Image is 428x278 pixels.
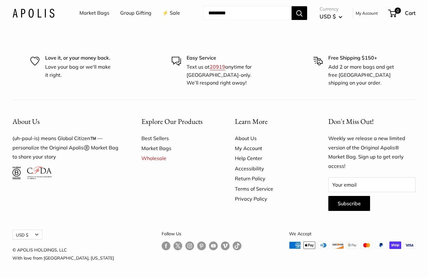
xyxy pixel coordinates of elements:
img: Council of Fashion Designers of America Member [27,167,52,179]
a: Return Policy [235,173,307,183]
a: My Account [356,9,378,17]
button: Explore Our Products [141,115,213,128]
a: About Us [235,133,307,143]
span: Explore Our Products [141,117,202,126]
p: (uh-paul-is) means Global Citizen™️ — personalize the Original Apolis®️ Market Bag to share your ... [12,134,120,162]
span: Currency [320,5,342,13]
a: Follow us on Tumblr [233,241,241,251]
p: Follow Us [162,230,241,238]
a: Terms of Service [235,184,307,194]
a: 0 Cart [389,8,416,18]
a: 20919 [210,64,225,70]
span: 0 [395,7,401,14]
span: About Us [12,117,40,126]
p: Weekly we release a new limited version of the Original Apolis® Market Bag. Sign up to get early ... [328,134,416,171]
a: Group Gifting [120,8,151,18]
button: USD $ [320,12,342,22]
a: Accessibility [235,163,307,173]
p: Love your bag or we'll make it right. [45,63,115,79]
a: ⚡️ Sale [162,8,180,18]
a: Market Bags [79,8,109,18]
img: Certified B Corporation [12,167,21,179]
input: Search... [203,6,292,20]
p: Love it, or your money back. [45,54,115,62]
p: Free Shipping $150+ [328,54,398,62]
img: Apolis [12,8,55,17]
p: Don't Miss Out! [328,115,416,128]
a: My Account [235,143,307,153]
span: Learn More [235,117,268,126]
a: Follow us on Pinterest [197,241,206,251]
p: © APOLIS HOLDINGS, LLC With love from [GEOGRAPHIC_DATA], [US_STATE] [12,246,114,262]
p: We Accept [289,230,416,238]
a: Market Bags [141,143,213,153]
button: Search [292,6,307,20]
a: Follow us on Facebook [162,241,170,251]
span: Cart [405,10,416,16]
a: Follow us on Twitter [174,241,182,253]
a: Privacy Policy [235,194,307,204]
button: About Us [12,115,120,128]
button: Learn More [235,115,307,128]
a: Follow us on Vimeo [221,241,230,251]
p: Add 2 or more bags and get free [GEOGRAPHIC_DATA] shipping on your order. [328,63,398,87]
a: Wholesale [141,153,213,163]
a: Follow us on Instagram [185,241,194,251]
p: Easy Service [187,54,256,62]
a: Best Sellers [141,133,213,143]
button: USD $ [12,230,42,240]
button: Subscribe [328,196,370,211]
span: USD $ [320,13,336,20]
a: Follow us on YouTube [209,241,218,251]
a: Help Center [235,153,307,163]
p: Text us at anytime for [GEOGRAPHIC_DATA]-only. We’ll respond right away! [187,63,256,87]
